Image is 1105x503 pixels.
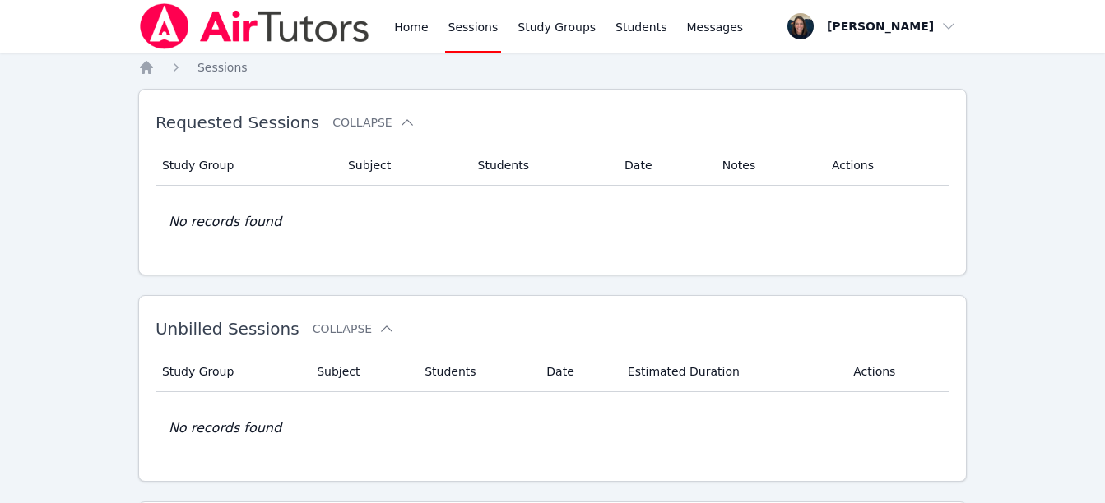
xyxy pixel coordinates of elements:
th: Actions [822,145,949,186]
th: Subject [307,352,415,392]
th: Study Group [156,352,307,392]
td: No records found [156,186,949,258]
td: No records found [156,392,949,464]
th: Estimated Duration [618,352,843,392]
nav: Breadcrumb [138,59,967,76]
th: Study Group [156,145,338,186]
span: Unbilled Sessions [156,319,299,339]
th: Actions [843,352,949,392]
button: Collapse [313,321,395,337]
span: Requested Sessions [156,113,319,132]
button: Collapse [332,114,415,131]
th: Date [615,145,713,186]
span: Messages [687,19,744,35]
a: Sessions [197,59,248,76]
img: Air Tutors [138,3,371,49]
span: Sessions [197,61,248,74]
th: Students [415,352,536,392]
th: Notes [713,145,822,186]
th: Students [468,145,615,186]
th: Date [536,352,618,392]
th: Subject [338,145,468,186]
